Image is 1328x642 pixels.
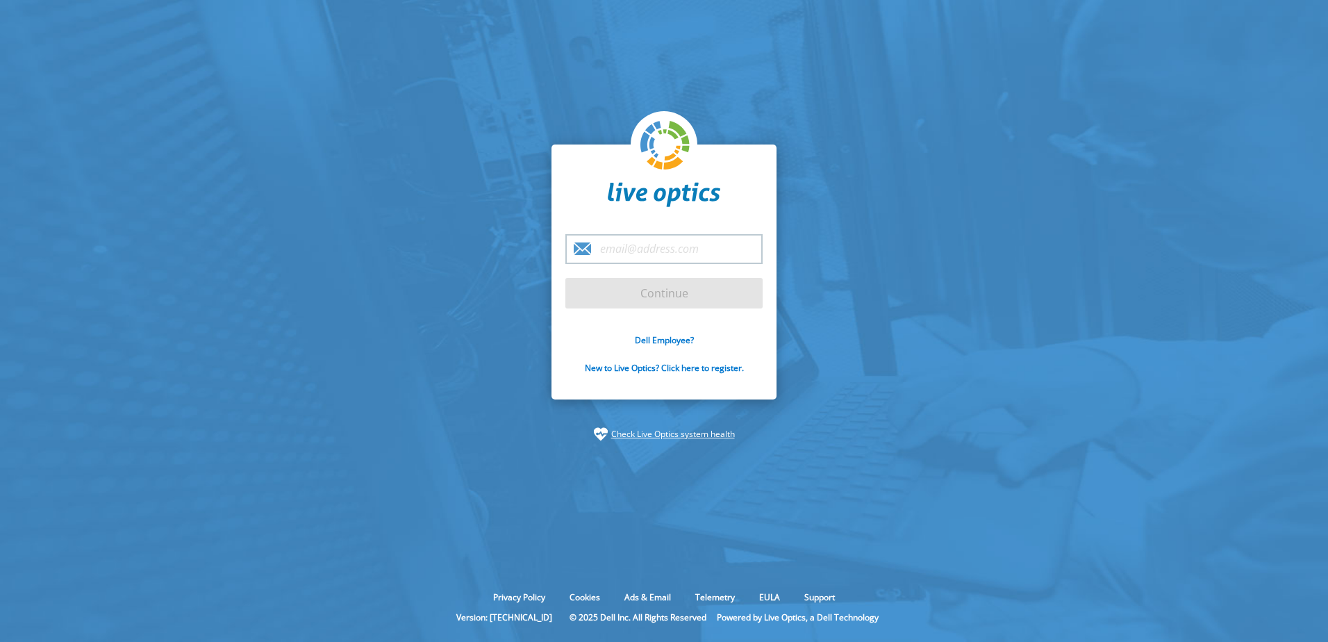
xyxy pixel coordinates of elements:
li: Powered by Live Optics, a Dell Technology [717,611,879,623]
a: Dell Employee? [635,334,694,346]
a: Telemetry [685,591,745,603]
a: Support [794,591,845,603]
li: Version: [TECHNICAL_ID] [449,611,559,623]
a: Privacy Policy [483,591,556,603]
a: New to Live Optics? Click here to register. [585,362,744,374]
input: email@address.com [565,234,763,264]
a: Check Live Optics system health [611,427,735,441]
a: Cookies [559,591,611,603]
li: © 2025 Dell Inc. All Rights Reserved [563,611,713,623]
img: liveoptics-word.svg [608,182,720,207]
img: status-check-icon.svg [594,427,608,441]
img: liveoptics-logo.svg [640,121,690,171]
a: EULA [749,591,790,603]
a: Ads & Email [614,591,681,603]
